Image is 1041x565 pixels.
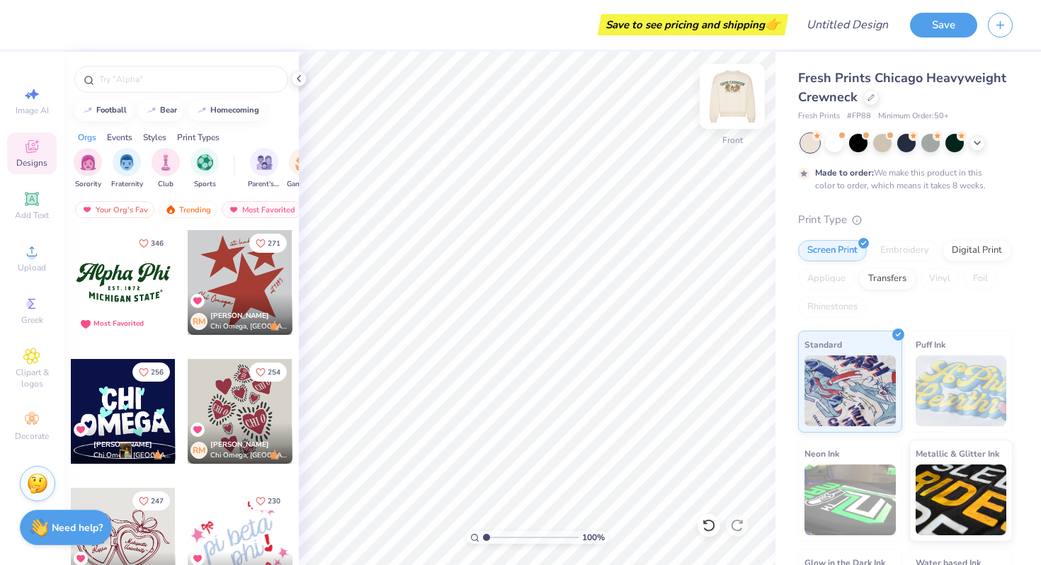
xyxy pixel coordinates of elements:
span: Fresh Prints [798,110,840,122]
div: filter for Club [152,148,180,190]
div: Print Types [177,131,220,144]
span: Fresh Prints Chicago Heavyweight Crewneck [798,69,1006,105]
div: filter for Fraternity [111,148,143,190]
div: Trending [159,201,217,218]
button: Like [249,363,287,382]
div: football [96,106,127,114]
span: 230 [268,498,280,505]
div: RM [190,442,207,459]
div: Rhinestones [798,297,867,318]
div: homecoming [210,106,259,114]
div: Screen Print [798,240,867,261]
span: [PERSON_NAME] [93,440,152,450]
span: Neon Ink [804,446,839,461]
button: Save [910,13,977,38]
button: homecoming [188,100,266,121]
button: filter button [152,148,180,190]
div: We make this product in this color to order, which means it takes 8 weeks. [815,166,989,192]
img: most_fav.gif [228,205,239,215]
img: Parent's Weekend Image [256,154,273,171]
img: Sports Image [197,154,213,171]
span: Game Day [287,179,319,190]
img: Sorority Image [80,154,96,171]
span: # FP88 [847,110,871,122]
div: RM [190,313,207,330]
img: trend_line.gif [146,106,157,115]
span: Standard [804,337,842,352]
img: trend_line.gif [196,106,207,115]
button: bear [138,100,183,121]
div: Embroidery [871,240,938,261]
span: Fraternity [111,179,143,190]
button: Like [249,234,287,253]
div: bear [160,106,177,114]
div: filter for Sports [190,148,219,190]
span: 254 [268,369,280,376]
strong: Made to order: [815,167,874,178]
button: filter button [190,148,219,190]
div: filter for Sorority [74,148,102,190]
div: Events [107,131,132,144]
img: most_fav.gif [81,205,93,215]
span: Minimum Order: 50 + [878,110,949,122]
div: Transfers [859,268,916,290]
div: filter for Parent's Weekend [248,148,280,190]
span: Sorority [75,179,101,190]
button: Like [249,491,287,510]
span: Metallic & Glitter Ink [916,446,999,461]
button: filter button [111,148,143,190]
strong: Need help? [52,521,103,535]
span: Puff Ink [916,337,945,352]
span: Designs [16,157,47,169]
button: Like [132,363,170,382]
img: Game Day Image [295,154,312,171]
div: Styles [143,131,166,144]
div: Orgs [78,131,96,144]
span: 100 % [582,531,605,544]
img: Puff Ink [916,355,1007,426]
img: Neon Ink [804,464,896,535]
span: Image AI [16,105,49,116]
button: Like [132,234,170,253]
div: Your Org's Fav [75,201,154,218]
div: Print Type [798,212,1013,228]
span: Greek [21,314,43,326]
span: 346 [151,240,164,247]
button: filter button [287,148,319,190]
span: 256 [151,369,164,376]
img: Fraternity Image [119,154,135,171]
img: Metallic & Glitter Ink [916,464,1007,535]
span: Chi Omega, [GEOGRAPHIC_DATA] [210,321,287,332]
img: Club Image [158,154,173,171]
div: Vinyl [920,268,960,290]
span: Clipart & logos [7,367,57,389]
span: Chi Omega, [GEOGRAPHIC_DATA] [210,450,287,461]
input: Try "Alpha" [98,72,279,86]
span: [PERSON_NAME] [210,440,269,450]
button: Like [132,491,170,510]
span: Sports [194,179,216,190]
span: Chi Omega, [GEOGRAPHIC_DATA][US_STATE] [93,450,170,461]
span: [PERSON_NAME] [210,311,269,321]
img: trend_line.gif [82,106,93,115]
img: Front [704,68,761,125]
div: Applique [798,268,855,290]
span: 247 [151,498,164,505]
div: Most Favorited [222,201,302,218]
div: Save to see pricing and shipping [601,14,785,35]
button: filter button [248,148,280,190]
span: Upload [18,262,46,273]
span: Club [158,179,173,190]
span: Decorate [15,430,49,442]
div: Digital Print [943,240,1011,261]
img: Standard [804,355,896,426]
button: football [74,100,133,121]
div: Most Favorited [93,319,144,329]
img: trending.gif [165,205,176,215]
div: Foil [964,268,997,290]
input: Untitled Design [795,11,899,39]
button: filter button [74,148,102,190]
span: Add Text [15,210,49,221]
span: Parent's Weekend [248,179,280,190]
span: 👉 [765,16,780,33]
